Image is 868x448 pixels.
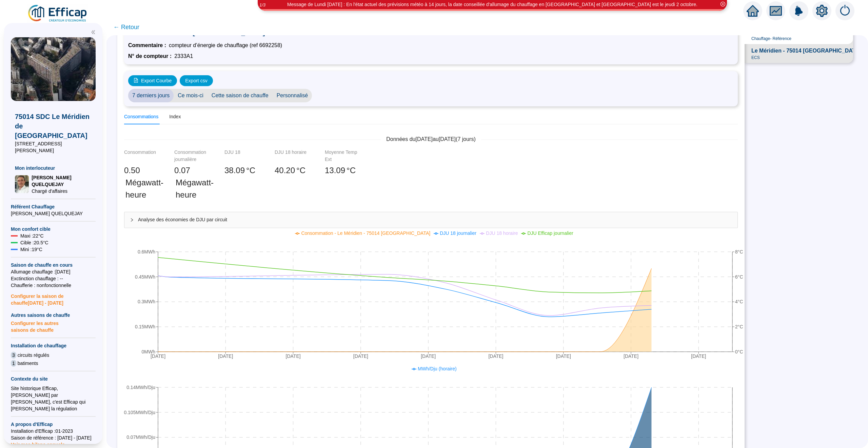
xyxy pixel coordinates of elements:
[124,410,155,415] tspan: 0.105MWh/Dju
[325,166,334,175] span: 13
[11,421,96,428] span: A propos d'Efficap
[735,249,743,254] tspan: 8°C
[176,177,214,201] span: Mégawatt-heure
[353,353,368,359] tspan: [DATE]
[334,166,345,175] span: .09
[11,282,96,289] span: Chaufferie : non fonctionnelle
[275,149,309,163] div: DJU 18 horaire
[624,353,638,359] tspan: [DATE]
[347,164,356,177] span: °C
[138,249,155,254] tspan: 0.6MWh
[381,135,481,143] span: Données du [DATE] au [DATE] ( 7 jours)
[32,188,92,195] span: Chargé d'affaires
[259,2,265,7] i: 1 / 3
[20,246,42,253] span: Mini : 19 °C
[527,230,573,236] span: DJU Efficap journalier
[11,275,96,282] span: Exctinction chauffage : --
[296,164,305,177] span: °C
[224,166,234,175] span: 38
[751,36,791,41] span: Chauffage - Référence
[275,166,284,175] span: 40
[11,428,96,434] span: Installation d'Efficap : 01-2023
[486,230,518,236] span: DJU 18 horaire
[32,174,92,188] span: [PERSON_NAME] QUELQUEJAY
[11,268,96,275] span: Allumage chauffage : [DATE]
[129,166,140,175] span: .50
[287,1,697,8] div: Message de Lundi [DATE] : En l'état actuel des prévisions météo à 14 jours, la date conseillée d'...
[208,89,273,102] span: Cette saison de chauffe
[138,299,155,304] tspan: 0.3MWh
[134,78,138,83] span: file-image
[128,89,174,102] span: 7 derniers jours
[126,434,155,440] tspan: 0.07MWh/Dju
[113,22,139,32] span: ← Retour
[816,5,828,17] span: setting
[125,177,163,201] span: Mégawatt-heure
[789,1,808,20] img: alerts
[174,149,208,163] div: Consommation journalière
[286,353,301,359] tspan: [DATE]
[135,274,155,280] tspan: 0.45MWh
[11,375,96,382] span: Contexte du site
[11,289,96,306] span: Configurer la saison de chauffe [DATE] - [DATE]
[185,77,207,84] span: Export csv
[18,360,38,367] span: batiments
[224,149,258,163] div: DJU 18
[11,360,16,367] span: 1
[20,239,48,246] span: Cible : 20.5 °C
[11,438,65,447] span: Voir mes bilans annuels
[128,52,172,60] span: N° de compteur :
[180,75,213,86] button: Export csv
[138,216,732,223] span: Analyse des économies de DJU par circuit
[11,352,16,359] span: 3
[142,349,155,354] tspan: 0MWh
[747,5,759,17] span: home
[325,149,359,163] div: Moyenne Temp Ext
[835,1,854,20] img: alerts
[735,299,743,304] tspan: 4°C
[11,434,96,441] span: Saison de référence : [DATE] - [DATE]
[751,55,760,60] span: ECS
[124,149,158,163] div: Consommation
[174,89,208,102] span: Ce mois-ci
[418,366,456,371] span: MWh/Dju (horaire)
[179,166,190,175] span: .07
[11,226,96,232] span: Mon confort cible
[488,353,503,359] tspan: [DATE]
[11,210,96,217] span: [PERSON_NAME] QUELQUEJAY
[11,385,96,412] div: Site historique Efficap, [PERSON_NAME] par [PERSON_NAME], c'est Efficap qui [PERSON_NAME] la régu...
[735,349,743,354] tspan: 0°C
[141,77,172,84] span: Export Courbe
[151,353,165,359] tspan: [DATE]
[11,262,96,268] span: Saison de chauffe en cours
[124,212,737,228] div: Analyse des économies de DJU par circuit
[135,324,155,329] tspan: 0.15MWh
[440,230,476,236] span: DJU 18 journalier
[11,312,96,319] span: Autres saisons de chauffe
[284,166,295,175] span: .20
[126,385,155,390] tspan: 0.14MWh/Dju
[124,166,129,175] span: 0
[15,165,92,171] span: Mon interlocuteur
[721,2,725,6] span: close-circle
[169,113,181,120] div: Index
[20,232,44,239] span: Maxi : 22 °C
[218,353,233,359] tspan: [DATE]
[91,30,96,35] span: double-left
[11,203,96,210] span: Référent Chauffage
[691,353,706,359] tspan: [DATE]
[169,41,282,49] span: compteur d’énergie de chauffage (ref 6692258)
[18,352,49,359] span: circuits régulés
[11,342,96,349] span: Installation de chauffage
[556,353,571,359] tspan: [DATE]
[234,166,245,175] span: .09
[246,164,255,177] span: °C
[273,89,312,102] span: Personnalisé
[124,113,158,120] div: Consommations
[301,230,430,236] span: Consommation - Le Méridien - 75014 [GEOGRAPHIC_DATA]
[27,4,88,23] img: efficap energie logo
[128,75,177,86] button: Export Courbe
[128,41,166,49] span: Commentaire :
[11,319,96,333] span: Configurer les autres saisons de chauffe
[174,52,193,60] span: 2333A1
